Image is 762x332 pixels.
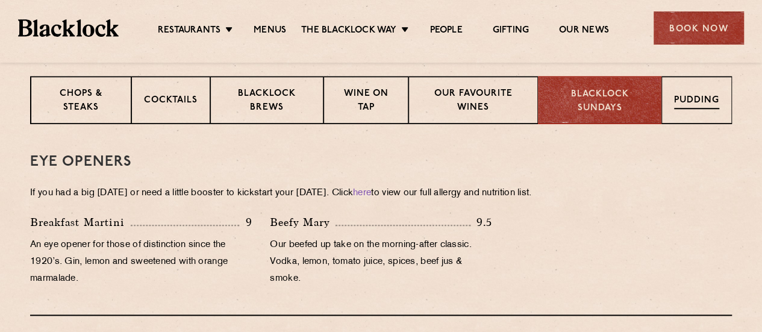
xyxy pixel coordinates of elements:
p: Blacklock Sundays [551,88,649,115]
p: Our favourite wines [421,87,526,116]
p: 9 [239,215,252,230]
p: Pudding [674,94,719,109]
p: Our beefed up take on the morning-after classic. Vodka, lemon, tomato juice, spices, beef jus & s... [270,237,492,287]
a: Gifting [493,25,529,38]
p: Wine on Tap [336,87,395,116]
a: here [353,189,371,198]
p: Blacklock Brews [223,87,311,116]
p: Beefy Mary [270,214,336,231]
a: The Blacklock Way [301,25,396,38]
a: Restaurants [158,25,220,38]
p: Chops & Steaks [43,87,119,116]
a: Our News [559,25,609,38]
p: 9.5 [470,215,492,230]
p: If you had a big [DATE] or need a little booster to kickstart your [DATE]. Click to view our full... [30,185,732,202]
div: Book Now [654,11,744,45]
img: BL_Textured_Logo-footer-cropped.svg [18,19,119,36]
p: Cocktails [144,94,198,109]
p: An eye opener for those of distinction since the 1920’s. Gin, lemon and sweetened with orange mar... [30,237,252,287]
a: People [429,25,462,38]
a: Menus [254,25,286,38]
p: Breakfast Martini [30,214,131,231]
h3: Eye openers [30,154,732,170]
